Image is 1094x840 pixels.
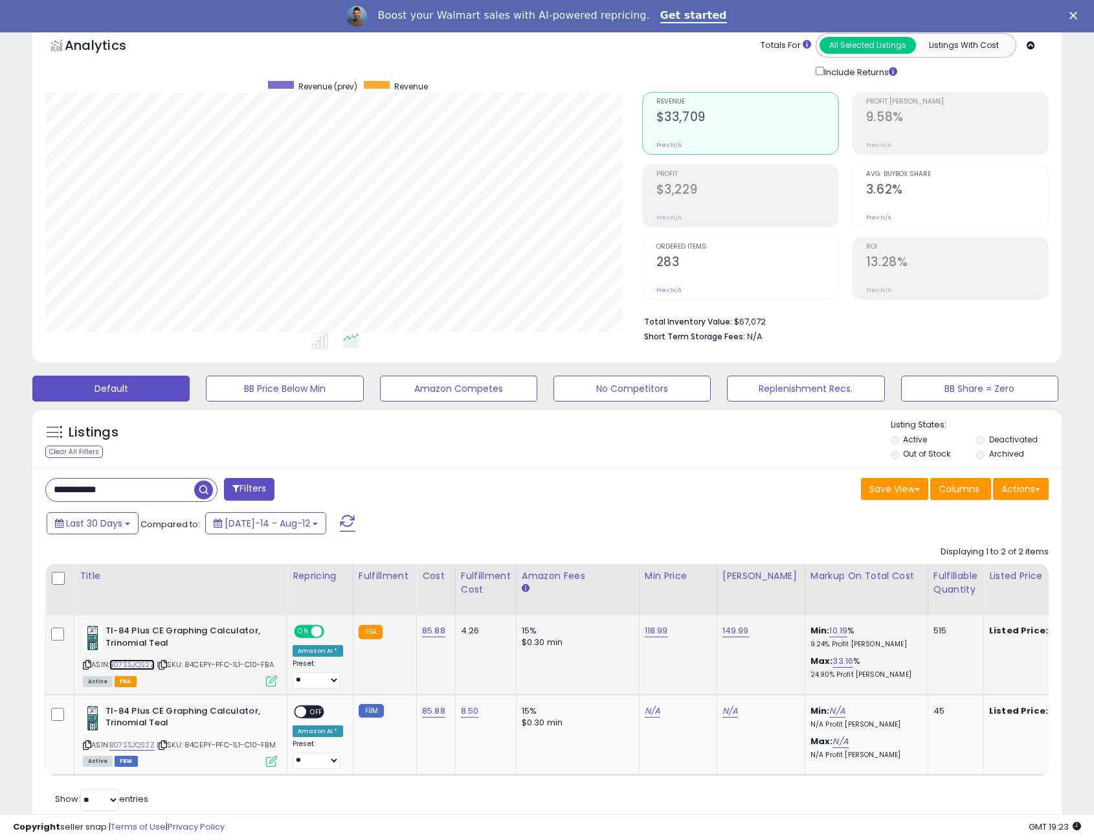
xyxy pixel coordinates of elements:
button: Last 30 Days [47,512,139,534]
b: Short Term Storage Fees: [644,331,745,342]
small: Prev: N/A [656,286,682,294]
button: No Competitors [553,376,711,402]
span: Compared to: [140,518,200,530]
div: Preset: [293,740,343,769]
span: Columns [939,482,979,495]
h2: 13.28% [866,255,1048,272]
div: seller snap | | [13,821,225,834]
small: Prev: N/A [866,141,891,149]
a: 149.99 [722,624,749,637]
button: All Selected Listings [820,37,916,54]
a: 85.88 [422,624,445,637]
h2: 9.58% [866,109,1048,127]
a: Terms of Use [111,821,166,833]
b: Min: [810,624,830,637]
a: 10.19 [829,624,847,637]
a: 8.50 [461,705,479,718]
p: 9.24% Profit [PERSON_NAME] [810,640,918,649]
span: All listings currently available for purchase on Amazon [83,756,113,767]
span: OFF [306,706,327,717]
div: ASIN: [83,625,277,685]
button: Actions [993,478,1049,500]
a: Get started [660,9,727,23]
img: 41-OOsHrsKL._SL40_.jpg [83,625,102,651]
div: $0.30 min [522,717,629,729]
span: Ordered Items [656,244,838,251]
img: Profile image for Adrian [346,6,367,27]
a: Privacy Policy [168,821,225,833]
span: FBA [115,676,137,687]
a: B07SSJQS2Z [109,740,155,751]
div: 15% [522,705,629,717]
div: Fulfillment [359,569,411,583]
span: Avg. Buybox Share [866,171,1048,178]
img: 41-OOsHrsKL._SL40_.jpg [83,705,102,731]
div: Include Returns [806,64,913,79]
small: Prev: N/A [866,214,891,221]
h2: $33,709 [656,109,838,127]
span: | SKU: 84CEPY-PFC-1L1-C10-FBA [157,659,274,670]
small: Prev: N/A [656,141,682,149]
span: Revenue (prev) [298,81,357,92]
label: Out of Stock [903,448,950,459]
div: Boost your Walmart sales with AI-powered repricing. [377,9,649,22]
b: Listed Price: [989,705,1048,717]
a: N/A [832,735,848,748]
li: $67,072 [644,313,1039,328]
p: 24.90% Profit [PERSON_NAME] [810,670,918,679]
span: 2025-09-12 19:23 GMT [1029,821,1081,833]
div: Title [80,569,282,583]
button: [DATE]-14 - Aug-12 [205,512,326,534]
small: Prev: N/A [866,286,891,294]
h2: 283 [656,255,838,272]
div: Repricing [293,569,348,583]
div: Preset: [293,659,343,688]
span: ROI [866,244,1048,251]
button: Columns [930,478,991,500]
div: Displaying 1 to 2 of 2 items [941,546,1049,558]
b: Max: [810,655,833,667]
button: Filters [224,478,274,501]
div: [PERSON_NAME] [722,569,799,583]
div: 45 [933,705,974,717]
button: Amazon Competes [380,376,537,402]
a: 118.99 [645,624,668,637]
div: ASIN: [83,705,277,766]
div: Amazon AI * [293,645,343,657]
div: Amazon Fees [522,569,634,583]
span: Last 30 Days [66,517,122,530]
span: N/A [747,330,763,343]
div: 515 [933,625,974,637]
p: N/A Profit [PERSON_NAME] [810,720,918,729]
small: FBM [359,704,384,718]
div: 15% [522,625,629,637]
p: Listing States: [891,419,1062,431]
div: Close [1069,12,1082,19]
label: Deactivated [989,434,1038,445]
span: [DATE]-14 - Aug-12 [225,517,310,530]
h2: 3.62% [866,182,1048,199]
label: Active [903,434,927,445]
b: TI-84 Plus CE Graphing Calculator, Trinomial Teal [106,625,263,652]
button: Default [32,376,190,402]
h2: $3,229 [656,182,838,199]
span: Profit [656,171,838,178]
div: % [810,625,918,649]
small: FBA [359,625,383,639]
div: Totals For [761,40,811,52]
small: Amazon Fees. [522,583,530,595]
div: Fulfillable Quantity [933,569,978,596]
a: N/A [829,705,845,718]
span: Revenue [394,81,428,92]
button: BB Price Below Min [206,376,363,402]
a: N/A [645,705,660,718]
p: N/A Profit [PERSON_NAME] [810,751,918,760]
a: N/A [722,705,738,718]
h5: Listings [69,424,118,442]
div: Min Price [645,569,711,583]
strong: Copyright [13,821,60,833]
span: Revenue [656,98,838,106]
div: % [810,655,918,679]
button: Replenishment Recs. [727,376,884,402]
div: 4.26 [461,625,506,637]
